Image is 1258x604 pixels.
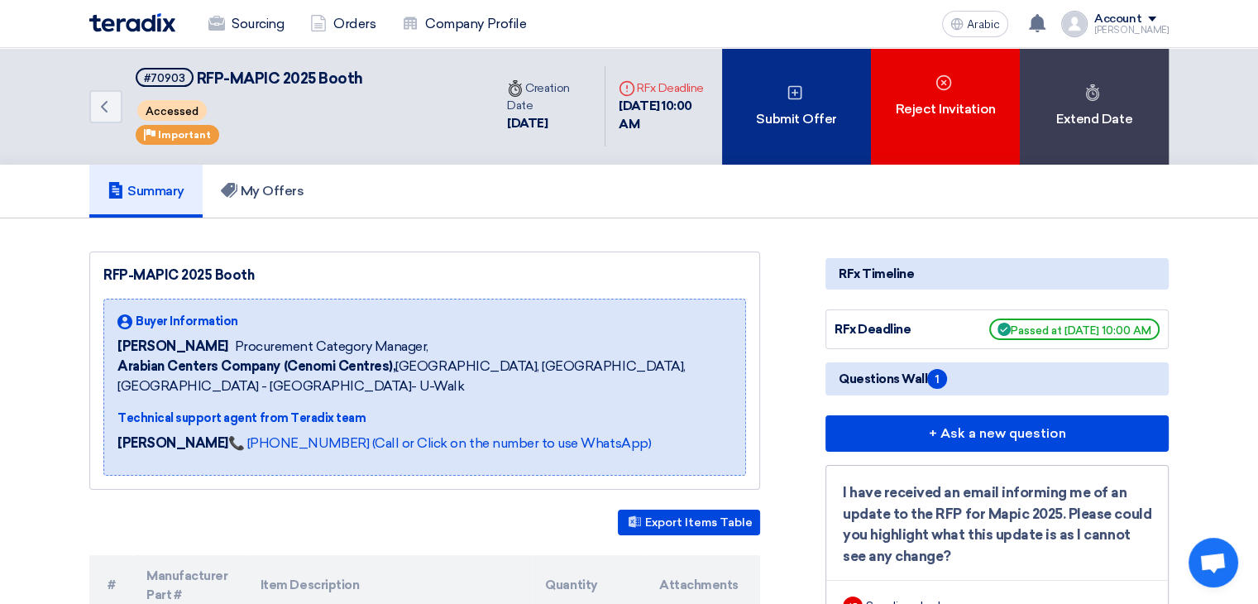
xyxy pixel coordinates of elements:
img: Teradix logo [89,13,175,32]
font: Company Profile [425,16,526,31]
font: Important [158,129,211,141]
font: RFx Timeline [839,266,914,281]
font: RFx Deadline [835,322,911,337]
font: Arabian Centers Company (Cenomi Centres), [117,358,395,374]
font: Summary [127,183,184,199]
a: Summary [89,165,203,218]
button: + Ask a new question [825,415,1169,452]
font: RFP-MAPIC 2025 Booth [197,70,363,88]
a: Sourcing [195,6,297,42]
font: Extend Date [1056,111,1132,127]
font: RFx Deadline [637,81,703,95]
img: profile_test.png [1061,11,1088,37]
a: 📞 [PHONE_NUMBER] (Call or Click on the number to use WhatsApp) [228,435,651,451]
font: 1 [935,372,940,386]
a: Open chat [1189,538,1238,587]
font: [DATE] 10:00 AM [619,98,691,132]
font: [PERSON_NAME] [117,338,228,354]
font: Passed at [DATE] 10:00 AM [1011,324,1151,337]
font: #70903 [144,72,185,84]
font: Attachments [659,578,739,592]
font: Arabic [967,17,1000,31]
font: Accessed [146,105,199,117]
font: Orders [333,16,375,31]
font: [PERSON_NAME] [117,435,228,451]
font: I have received an email informing me of an update to the RFP for Mapic 2025. Please could you hi... [843,484,1151,564]
button: Arabic [942,11,1008,37]
font: Procurement Category Manager, [235,338,428,354]
font: Creation Date [507,81,569,113]
font: Account [1094,12,1141,26]
font: Manufacturer Part # [146,568,227,602]
font: + Ask a new question [929,425,1066,441]
h5: RFP-MAPIC 2025 Booth [136,68,363,89]
font: Technical support agent from Teradix team [117,411,366,425]
font: RFP-MAPIC 2025 Booth [103,267,254,283]
font: # [108,578,116,592]
font: Buyer Information [136,314,238,328]
font: [DATE] [507,116,548,131]
font: Quantity [545,578,597,592]
a: Orders [297,6,389,42]
font: Item Description [261,578,359,592]
font: Questions Wall [839,372,927,386]
font: My Offers [241,183,304,199]
font: Export Items Table [645,515,753,530]
a: My Offers [203,165,323,218]
font: [PERSON_NAME] [1094,25,1169,36]
font: Reject Invitation [896,101,996,117]
font: Submit Offer [756,111,836,127]
button: Export Items Table [618,510,760,535]
font: [GEOGRAPHIC_DATA], [GEOGRAPHIC_DATA], [GEOGRAPHIC_DATA] - [GEOGRAPHIC_DATA]- U-Walk [117,358,686,394]
font: Sourcing [232,16,284,31]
